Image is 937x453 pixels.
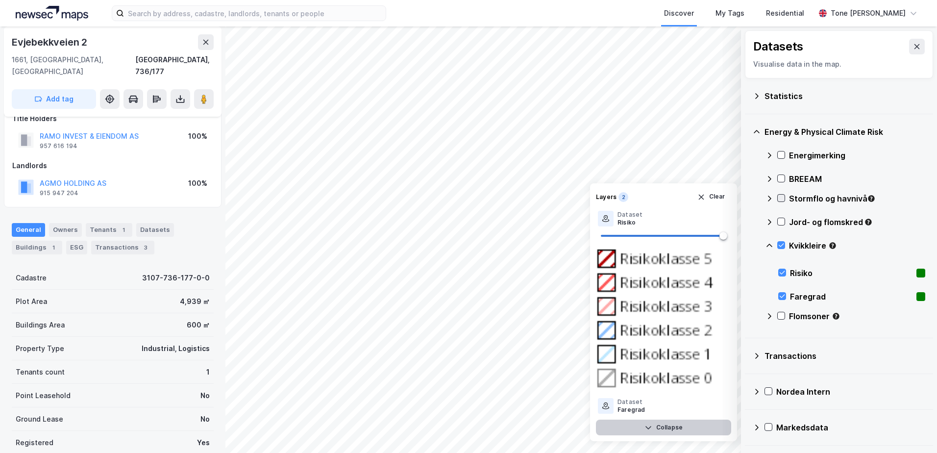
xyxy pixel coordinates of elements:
div: Datasets [136,223,174,237]
div: 2 [618,192,628,202]
div: Buildings Area [16,319,65,331]
div: Property Type [16,343,64,354]
div: 1 [119,225,128,235]
div: 1661, [GEOGRAPHIC_DATA], [GEOGRAPHIC_DATA] [12,54,135,77]
img: logo.a4113a55bc3d86da70a041830d287a7e.svg [16,6,88,21]
div: Buildings [12,241,62,254]
div: [GEOGRAPHIC_DATA], 736/177 [135,54,214,77]
div: 4,939 ㎡ [180,296,210,307]
div: Stormflo og havnivå [789,193,925,204]
div: Datasets [753,39,803,54]
div: Point Leasehold [16,390,71,402]
div: Transactions [91,241,154,254]
div: Layers [596,193,616,201]
div: Owners [49,223,82,237]
div: Tone [PERSON_NAME] [831,7,906,19]
div: 1 [206,366,210,378]
div: Energy & Physical Climate Risk [764,126,925,138]
div: Title Holders [12,113,213,125]
div: Jord- og flomskred [789,216,925,228]
button: Clear [691,189,732,205]
div: 600 ㎡ [187,319,210,331]
div: Tooltip anchor [864,218,873,226]
div: Tooltip anchor [832,312,840,321]
input: Search by address, cadastre, landlords, tenants or people [124,6,386,21]
div: Kvikkleire [789,240,925,252]
div: 3 [141,243,150,252]
div: ESG [66,241,87,254]
div: Transactions [764,350,925,362]
div: Plot Area [16,296,47,307]
div: No [200,413,210,425]
div: Visualise data in the map. [753,58,925,70]
div: Statistics [764,90,925,102]
div: Risiko [790,267,912,279]
div: General [12,223,45,237]
div: Faregrad [617,406,645,414]
div: 100% [188,130,207,142]
div: 3107-736-177-0-0 [142,272,210,284]
div: 915 947 204 [40,189,78,197]
div: Cadastre [16,272,47,284]
div: Dataset [617,398,645,406]
div: Discover [664,7,694,19]
div: Dataset [617,211,642,219]
div: Residential [766,7,804,19]
div: My Tags [715,7,744,19]
div: Markedsdata [776,422,925,433]
div: Tooltip anchor [828,241,837,250]
div: 100% [188,177,207,189]
div: Registered [16,437,53,449]
div: 1 [49,243,58,252]
button: Add tag [12,89,96,109]
div: BREEAM [789,173,925,185]
div: Landlords [12,160,213,172]
div: Industrial, Logistics [142,343,210,354]
div: Yes [197,437,210,449]
div: Tooltip anchor [867,194,876,203]
div: Faregrad [790,291,912,302]
button: Collapse [596,420,731,435]
div: Nordea Intern [776,386,925,398]
div: Risiko [617,219,642,226]
div: Energimerking [789,150,925,161]
div: Evjebekkveien 2 [12,34,89,50]
div: No [200,390,210,402]
div: 957 616 194 [40,142,77,150]
div: Ground Lease [16,413,63,425]
div: Tenants [86,223,132,237]
div: Flomsoner [789,310,925,322]
div: Tenants count [16,366,65,378]
iframe: Chat Widget [888,406,937,453]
